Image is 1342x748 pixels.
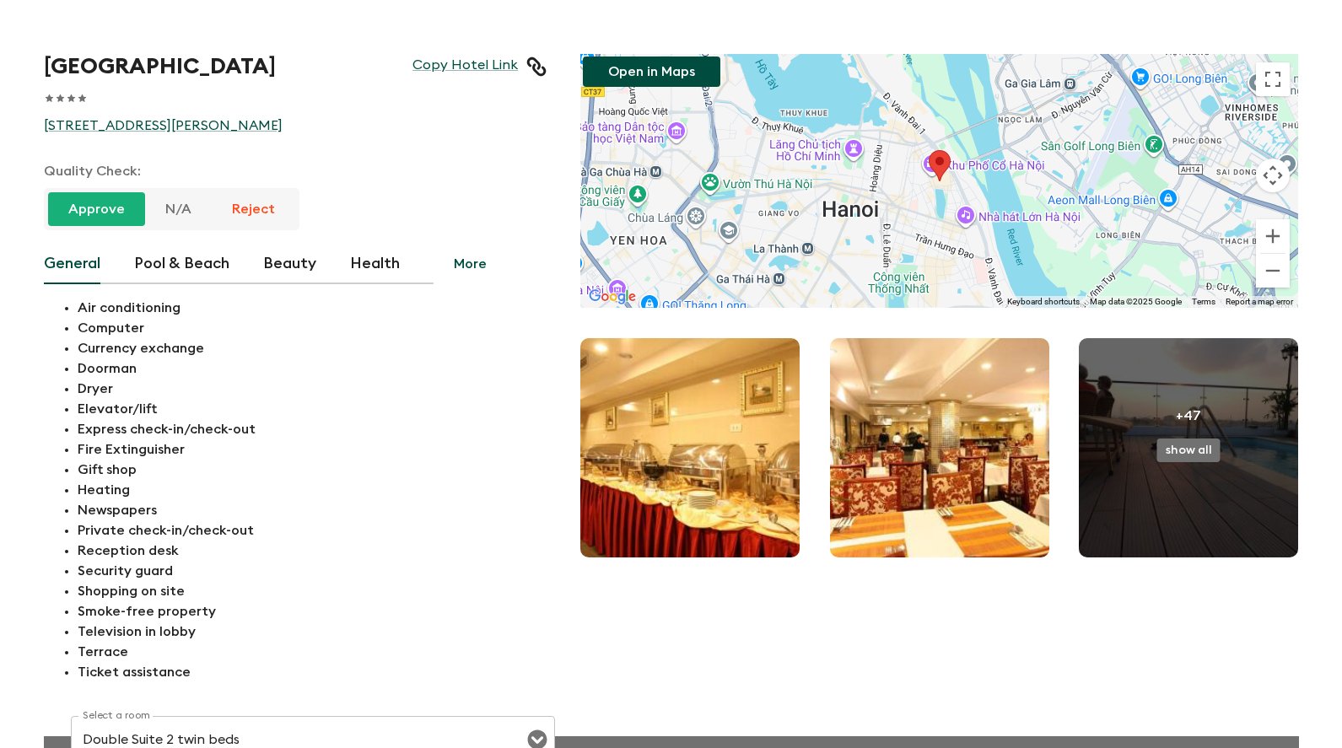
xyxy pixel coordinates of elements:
[44,244,100,284] button: General
[1256,62,1290,96] button: Toggle fullscreen view
[78,642,547,662] p: Terrace
[350,244,400,284] button: Health
[412,57,518,77] a: Copy Hotel Link
[78,581,547,601] p: Shopping on site
[134,244,229,284] button: Pool & Beach
[78,541,547,561] p: Reception desk
[583,57,720,87] button: Open in Maps
[78,561,547,581] p: Security guard
[1226,297,1293,306] a: Report a map error
[212,192,295,226] button: Reject
[78,622,547,642] p: Television in lobby
[78,338,547,358] p: Currency exchange
[44,117,547,134] a: [STREET_ADDRESS][PERSON_NAME]
[83,708,150,723] label: Select a room
[145,192,212,226] button: N/A
[78,318,547,338] p: Computer
[434,244,507,284] button: More
[1256,254,1290,288] button: Zoom out
[78,480,547,500] p: Heating
[1256,159,1290,192] button: Map camera controls
[1256,219,1290,253] button: Zoom in
[585,286,640,308] img: Google
[1192,297,1215,306] a: Terms (opens in new tab)
[78,439,547,460] p: Fire Extinguisher
[78,379,547,399] p: Dryer
[78,500,547,520] p: Newspapers
[1157,439,1221,462] button: show all
[78,358,547,379] p: Doorman
[78,419,547,439] p: Express check-in/check-out
[929,150,951,181] div: Tirant Hotel
[1007,296,1080,308] button: Keyboard shortcuts
[44,161,547,181] p: Quality Check:
[78,520,547,541] p: Private check-in/check-out
[78,460,547,480] p: Gift shop
[48,192,145,226] button: Approve
[44,54,276,79] h1: [GEOGRAPHIC_DATA]
[585,286,640,308] a: Open this area in Google Maps (opens a new window)
[78,601,547,622] p: Smoke-free property
[78,662,547,682] p: Ticket assistance
[78,298,547,318] p: Air conditioning
[263,244,316,284] button: Beauty
[78,399,547,419] p: Elevator/lift
[1090,297,1182,306] span: Map data ©2025 Google
[1176,406,1201,426] p: +47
